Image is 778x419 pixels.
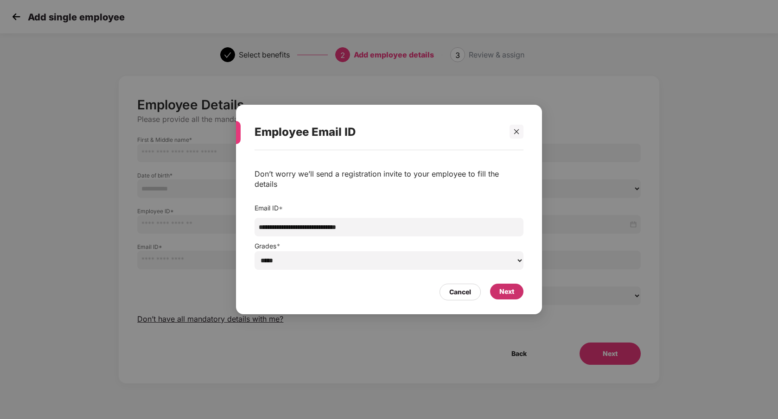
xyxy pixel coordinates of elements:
[499,286,514,297] div: Next
[255,241,281,251] label: Grades
[255,204,283,212] label: Email ID
[255,114,501,150] div: Employee Email ID
[255,169,523,189] div: Don’t worry we’ll send a registration invite to your employee to fill the details
[449,287,471,297] div: Cancel
[513,128,520,135] span: close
